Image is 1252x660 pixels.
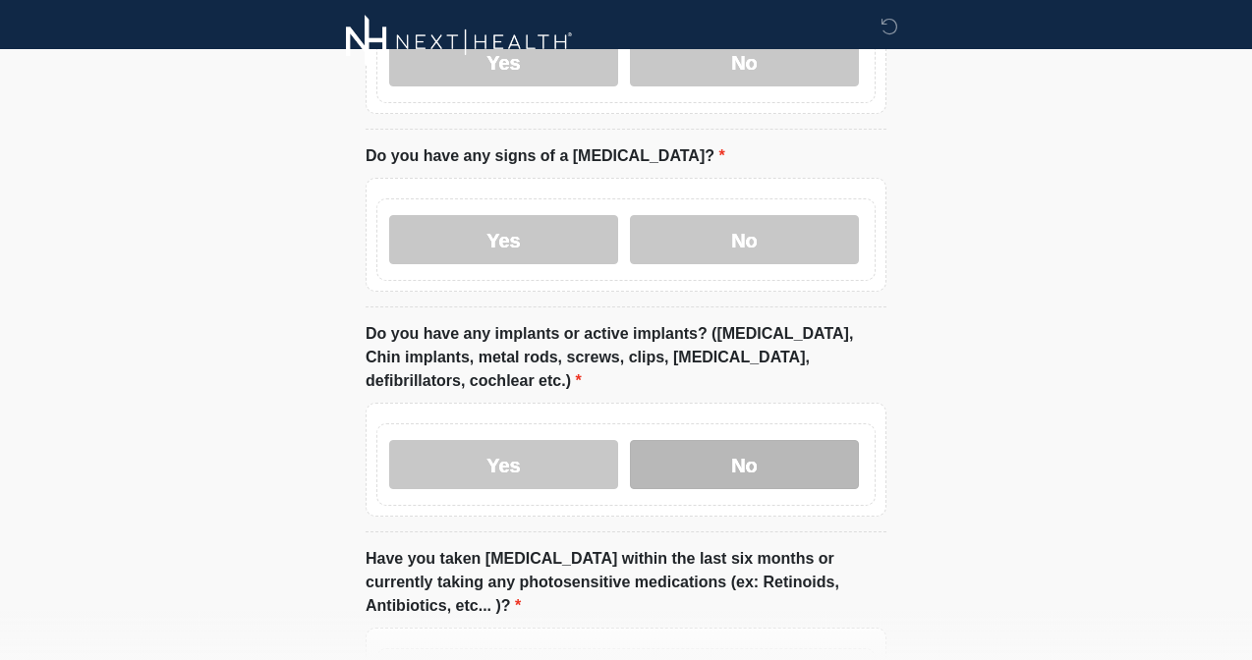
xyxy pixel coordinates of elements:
label: No [630,215,859,264]
label: No [630,440,859,489]
label: Yes [389,215,618,264]
img: Next-Health Logo [346,15,573,69]
label: Do you have any implants or active implants? ([MEDICAL_DATA], Chin implants, metal rods, screws, ... [366,322,886,393]
label: Do you have any signs of a [MEDICAL_DATA]? [366,144,725,168]
label: Yes [389,440,618,489]
label: Have you taken [MEDICAL_DATA] within the last six months or currently taking any photosensitive m... [366,547,886,618]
